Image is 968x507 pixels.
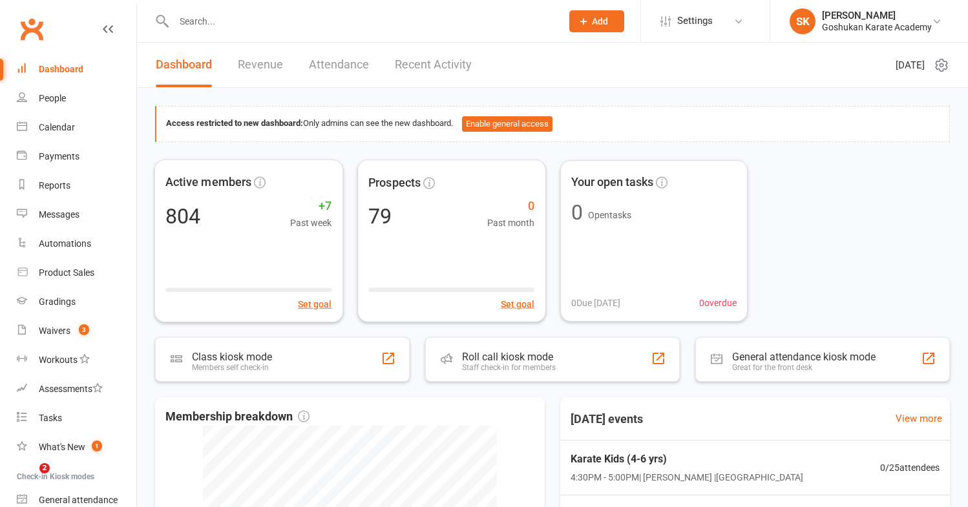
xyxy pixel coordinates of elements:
a: Automations [17,229,136,258]
a: What's New1 [17,433,136,462]
button: Add [569,10,624,32]
div: [PERSON_NAME] [822,10,932,21]
div: Members self check-in [192,363,272,372]
div: Automations [39,238,91,249]
input: Search... [170,12,552,30]
span: 1 [92,440,102,451]
a: Messages [17,200,136,229]
a: Tasks [17,404,136,433]
div: Assessments [39,384,103,394]
div: What's New [39,442,85,452]
div: Calendar [39,122,75,132]
strong: Access restricted to new dashboard: [166,118,303,128]
a: Dashboard [156,43,212,87]
span: 0 overdue [699,296,737,310]
span: Karate Kids (4-6 yrs) [571,451,803,468]
a: View more [896,411,942,426]
a: Payments [17,142,136,171]
button: Set goal [298,296,331,311]
div: Dashboard [39,64,83,74]
div: Staff check-in for members [462,363,556,372]
div: People [39,93,66,103]
div: Only admins can see the new dashboard. [166,116,940,132]
a: Clubworx [16,13,48,45]
span: Active members [165,172,251,191]
div: Product Sales [39,267,94,278]
iframe: Intercom live chat [13,463,44,494]
a: Assessments [17,375,136,404]
div: Waivers [39,326,70,336]
a: Attendance [309,43,369,87]
div: 0 [571,202,583,223]
div: Workouts [39,355,78,365]
span: +7 [290,196,332,215]
h3: [DATE] events [560,408,653,431]
a: Product Sales [17,258,136,287]
span: 0 [487,196,534,215]
a: Gradings [17,287,136,316]
div: Tasks [39,413,62,423]
div: Great for the front desk [732,363,876,372]
div: Goshukan Karate Academy [822,21,932,33]
div: General attendance kiosk mode [732,351,876,363]
div: 804 [165,205,200,226]
span: Past month [487,215,534,230]
div: Class kiosk mode [192,351,272,363]
span: 3 [79,324,89,335]
button: Set goal [500,296,534,311]
span: Prospects [368,173,420,192]
span: Add [592,16,608,26]
div: Messages [39,209,79,220]
a: People [17,84,136,113]
span: 0 / 25 attendees [880,460,940,475]
div: Gradings [39,296,76,307]
span: Past week [290,215,332,230]
a: Recent Activity [395,43,472,87]
span: Your open tasks [571,173,653,192]
span: 2 [39,463,50,473]
div: General attendance [39,495,118,505]
div: Roll call kiosk mode [462,351,556,363]
span: Membership breakdown [165,408,310,426]
button: Enable general access [462,116,552,132]
a: Revenue [238,43,283,87]
span: Open tasks [588,210,631,220]
div: Reports [39,180,70,191]
a: Calendar [17,113,136,142]
a: Dashboard [17,55,136,84]
span: 4:30PM - 5:00PM | [PERSON_NAME] | [GEOGRAPHIC_DATA] [571,470,803,484]
span: 0 Due [DATE] [571,296,620,310]
span: Settings [677,6,713,36]
span: [DATE] [896,57,925,73]
div: Payments [39,151,79,161]
a: Workouts [17,346,136,375]
div: 79 [368,205,392,226]
a: Waivers 3 [17,316,136,346]
a: Reports [17,171,136,200]
div: SK [790,8,815,34]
